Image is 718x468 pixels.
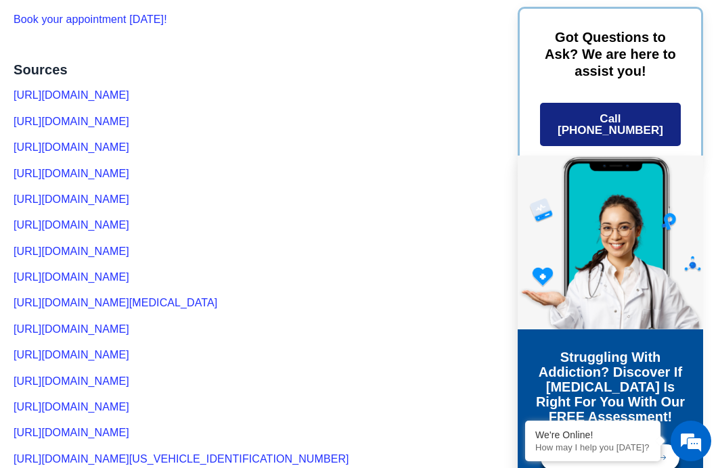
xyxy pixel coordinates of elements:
[540,103,680,146] a: Call [PHONE_NUMBER]
[14,323,129,335] a: [URL][DOMAIN_NAME]
[14,297,217,308] a: [URL][DOMAIN_NAME][MEDICAL_DATA]
[14,219,129,231] a: [URL][DOMAIN_NAME]
[91,71,248,89] div: Chat with us now
[14,427,129,438] a: [URL][DOMAIN_NAME]
[14,168,129,179] a: [URL][DOMAIN_NAME]
[14,193,129,205] a: [URL][DOMAIN_NAME]
[14,349,129,360] a: [URL][DOMAIN_NAME]
[15,70,35,90] div: Navigation go back
[14,63,487,76] h3: Sources
[14,271,129,283] a: [URL][DOMAIN_NAME]
[14,401,129,413] a: [URL][DOMAIN_NAME]
[14,141,129,153] a: [URL][DOMAIN_NAME]
[14,116,129,127] a: [URL][DOMAIN_NAME]
[14,453,349,465] a: [URL][DOMAIN_NAME][US_VEHICLE_IDENTIFICATION_NUMBER]
[14,14,167,25] a: Book your appointment [DATE]!
[14,245,129,257] a: [URL][DOMAIN_NAME]
[540,29,680,80] p: Got Questions to Ask? We are here to assist you!
[528,350,692,424] h3: Struggling with addiction? Discover if [MEDICAL_DATA] is right for you with our FREE Assessment!
[550,113,670,136] span: Call [PHONE_NUMBER]
[222,7,254,39] div: Minimize live chat window
[78,145,187,281] span: We're online!
[7,319,258,366] textarea: Type your message and hit 'Enter'
[518,156,702,329] img: Online Suboxone Treatment - Opioid Addiction Treatment using phone
[14,375,129,387] a: [URL][DOMAIN_NAME]
[535,429,650,440] div: We're Online!
[535,442,650,452] p: How may I help you today?
[14,89,129,101] a: [URL][DOMAIN_NAME]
